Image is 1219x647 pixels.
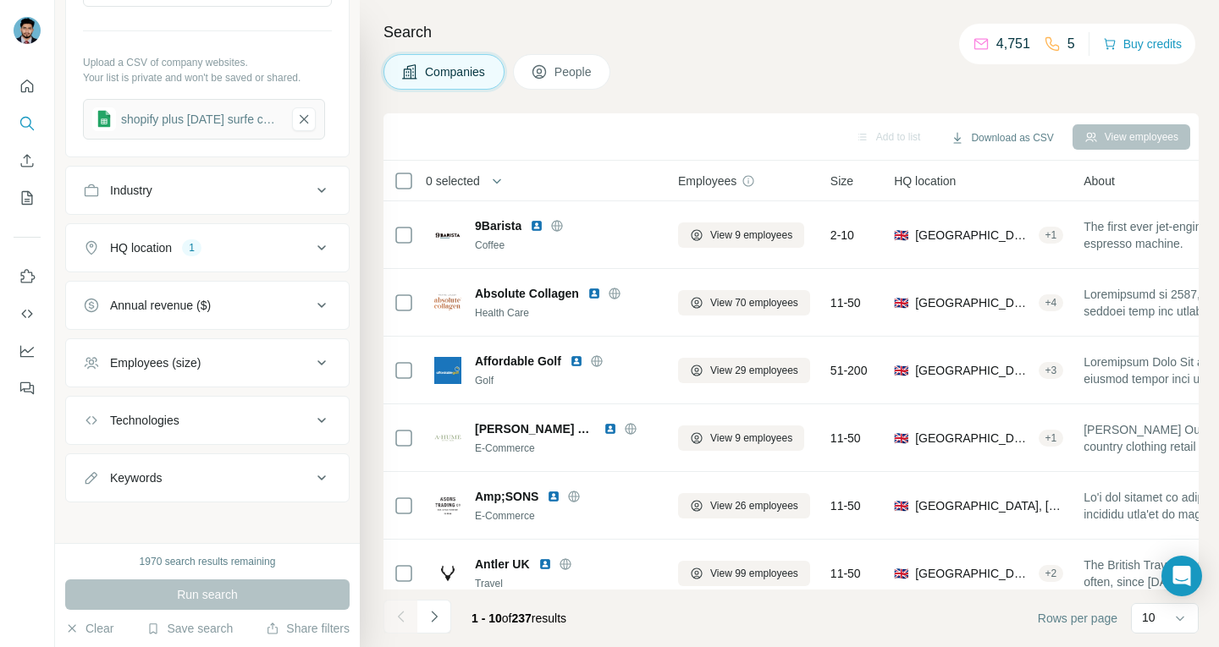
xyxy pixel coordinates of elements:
[475,373,658,388] div: Golf
[830,362,868,379] span: 51-200
[475,420,595,437] span: [PERSON_NAME] Outfitters
[14,108,41,139] button: Search
[894,430,908,447] span: 🇬🇧
[1161,556,1202,596] div: Open Intercom Messenger
[530,219,543,233] img: LinkedIn logo
[604,422,617,436] img: LinkedIn logo
[678,561,810,586] button: View 99 employees
[65,620,113,637] button: Clear
[475,488,538,505] span: Amp;SONS
[140,554,276,569] div: 1970 search results remaining
[92,107,116,131] img: gsheets icon
[14,261,41,292] button: Use Surfe on LinkedIn
[915,294,1031,311] span: [GEOGRAPHIC_DATA], [GEOGRAPHIC_DATA]
[417,600,451,633] button: Navigate to next page
[678,290,810,315] button: View 70 employees
[710,430,792,446] span: View 9 employees
[66,228,349,268] button: HQ location1
[66,400,349,441] button: Technologies
[830,294,861,311] span: 11-50
[434,492,461,519] img: Logo of Amp;SONS
[538,557,552,571] img: LinkedIn logo
[434,357,461,384] img: Logo of Affordable Golf
[915,430,1031,447] span: [GEOGRAPHIC_DATA], [GEOGRAPHIC_DATA]|Galashiels (TD)|[PERSON_NAME]
[1038,610,1117,627] span: Rows per page
[110,182,152,199] div: Industry
[1084,173,1115,189] span: About
[678,222,804,248] button: View 9 employees
[1039,363,1064,378] div: + 3
[710,228,792,243] span: View 9 employees
[266,620,350,637] button: Share filters
[894,294,908,311] span: 🇬🇧
[475,238,658,253] div: Coffee
[830,430,861,447] span: 11-50
[1103,32,1182,56] button: Buy credits
[894,497,908,514] span: 🇬🇧
[710,566,798,581] span: View 99 employees
[710,295,798,310] span: View 70 employees
[110,297,211,314] div: Annual revenue ($)
[66,170,349,211] button: Industry
[830,497,861,514] span: 11-50
[121,111,280,128] div: shopify plus [DATE] surfe companies
[678,358,810,383] button: View 29 employees
[475,217,521,234] span: 9Barista
[110,412,179,429] div: Technologies
[678,425,804,451] button: View 9 employees
[475,576,658,591] div: Travel
[383,20,1199,44] h4: Search
[475,285,579,302] span: Absolute Collagen
[894,362,908,379] span: 🇬🇧
[512,611,532,625] span: 237
[996,34,1030,54] p: 4,751
[894,565,908,582] span: 🇬🇧
[146,620,233,637] button: Save search
[426,173,480,189] span: 0 selected
[83,70,332,85] p: Your list is private and won't be saved or shared.
[14,299,41,329] button: Use Surfe API
[915,227,1031,244] span: [GEOGRAPHIC_DATA], [GEOGRAPHIC_DATA], [GEOGRAPHIC_DATA]
[434,425,461,452] img: Logo of Humes Outfitters
[1039,295,1064,310] div: + 4
[830,227,854,244] span: 2-10
[710,363,798,378] span: View 29 employees
[66,343,349,383] button: Employees (size)
[915,565,1031,582] span: [GEOGRAPHIC_DATA], [GEOGRAPHIC_DATA][PERSON_NAME], [GEOGRAPHIC_DATA]
[894,227,908,244] span: 🇬🇧
[570,354,583,368] img: LinkedIn logo
[14,336,41,366] button: Dashboard
[66,458,349,498] button: Keywords
[110,469,162,486] div: Keywords
[939,125,1065,151] button: Download as CSV
[14,145,41,176] button: Enrich CSV
[915,497,1063,514] span: [GEOGRAPHIC_DATA], [GEOGRAPHIC_DATA], [GEOGRAPHIC_DATA]
[425,63,487,80] span: Companies
[66,285,349,326] button: Annual revenue ($)
[678,493,810,518] button: View 26 employees
[830,173,853,189] span: Size
[915,362,1031,379] span: [GEOGRAPHIC_DATA], [GEOGRAPHIC_DATA], [GEOGRAPHIC_DATA]
[678,173,736,189] span: Employees
[1142,609,1156,626] p: 10
[434,222,461,249] img: Logo of 9Barista
[710,498,798,513] span: View 26 employees
[547,490,560,503] img: LinkedIn logo
[1039,430,1064,446] div: + 1
[14,17,41,44] img: Avatar
[434,560,461,587] img: Logo of Antler UK
[83,55,332,70] p: Upload a CSV of company websites.
[1039,228,1064,243] div: + 1
[830,565,861,582] span: 11-50
[475,508,658,524] div: E-Commerce
[14,183,41,213] button: My lists
[110,354,201,371] div: Employees (size)
[502,611,512,625] span: of
[110,239,172,256] div: HQ location
[475,353,561,370] span: Affordable Golf
[434,294,461,310] img: Logo of Absolute Collagen
[587,287,601,300] img: LinkedIn logo
[475,305,658,321] div: Health Care
[1039,566,1064,581] div: + 2
[1067,34,1075,54] p: 5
